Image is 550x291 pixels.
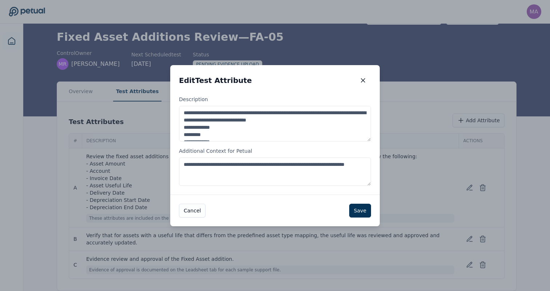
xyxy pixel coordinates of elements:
textarea: Additional Context for Petual [179,158,371,186]
label: Description [179,96,371,141]
h2: Edit Test Attribute [179,75,252,85]
textarea: Description [179,106,371,141]
button: Save [349,204,371,218]
label: Additional Context for Petual [179,147,371,186]
button: Cancel [179,204,206,218]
